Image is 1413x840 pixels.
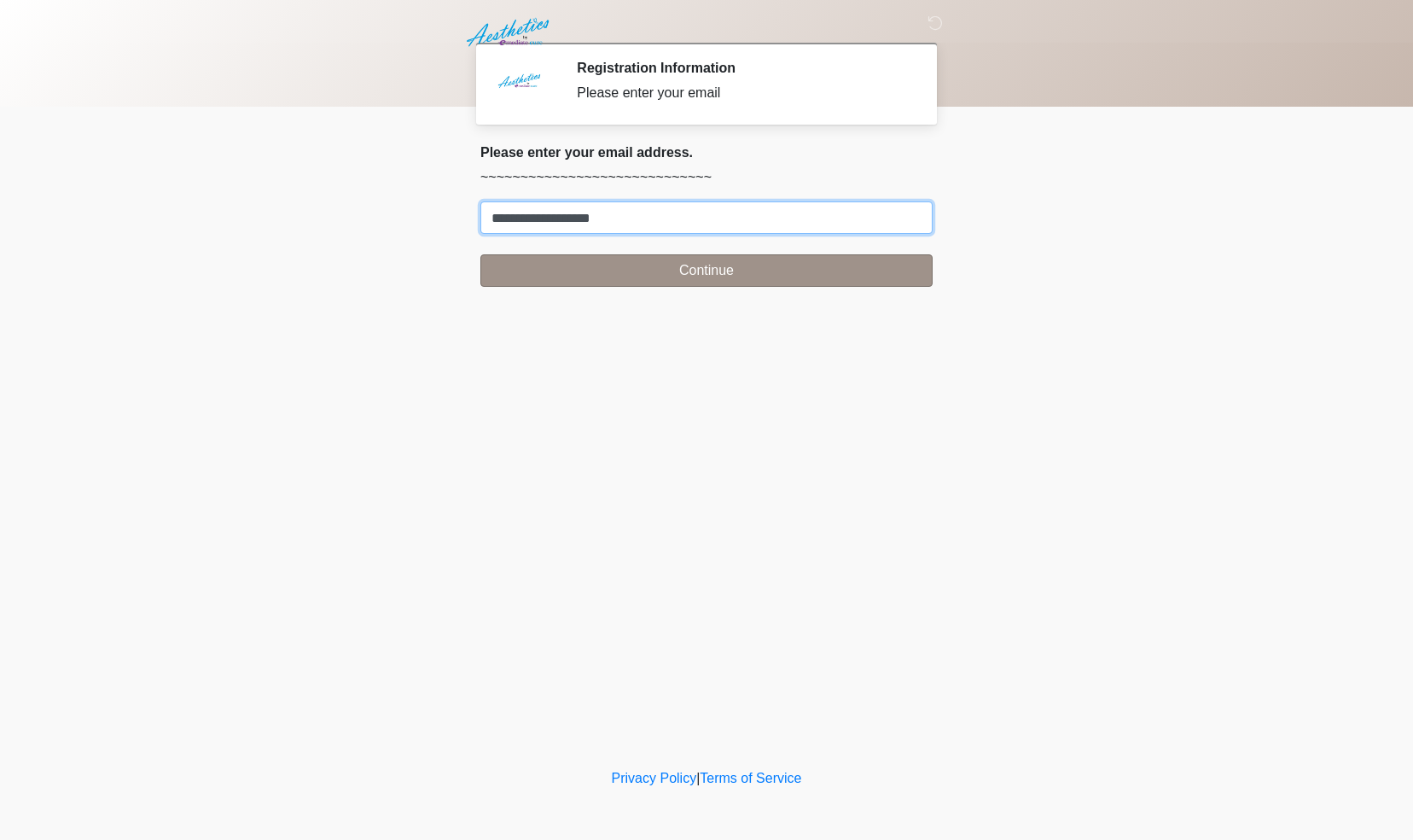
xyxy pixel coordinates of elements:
[493,60,544,111] img: Agent Avatar
[700,771,801,785] a: Terms of Service
[577,60,907,76] h2: Registration Information
[480,144,933,160] h2: Please enter your email address.
[612,771,697,785] a: Privacy Policy
[480,167,933,188] p: ~~~~~~~~~~~~~~~~~~~~~~~~~~~~~
[696,771,700,785] a: |
[577,83,907,103] div: Please enter your email
[480,254,933,287] button: Continue
[463,13,556,52] img: Aesthetics by Emediate Cure Logo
